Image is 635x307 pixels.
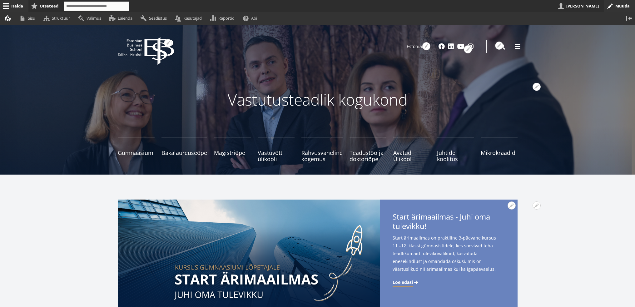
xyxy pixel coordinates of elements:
[207,12,240,24] a: Raportid
[258,137,295,162] a: Vastuvõtt ülikooli
[437,150,474,162] span: Juhtide koolitus
[214,150,251,156] span: Magistriõpe
[75,12,107,24] a: Välimus
[468,43,474,50] a: Instagram
[258,150,295,162] span: Vastuvõtt ülikooli
[138,12,172,24] a: Seadistus
[393,150,430,162] span: Avatud Ülikool
[172,12,207,24] a: Kasutajad
[161,137,207,162] a: Bakalaureuseõpe
[422,42,430,50] button: Avatud seaded
[481,150,518,156] span: Mikrokraadid
[439,43,445,50] a: Facebook
[437,137,474,162] a: Juhtide koolitus
[164,39,172,47] button: Avatud seaded
[393,234,505,273] span: Start ärimaailmas on praktiline 3-päevane kursus 11.–12. klassi gümnasistidele, kes soovivad teha...
[623,12,635,24] button: Vertikaalasend
[495,42,503,50] button: Avatud seaded
[161,150,207,156] span: Bakalaureuseõpe
[464,45,472,53] button: Avatud Social Links seaded
[533,83,541,91] button: Avatud seaded
[301,150,343,162] span: Rahvusvaheline kogemus
[393,137,430,162] a: Avatud Ülikool
[481,137,518,162] a: Mikrokraadid
[152,90,483,109] p: Vastutusteadlik kogukond
[393,279,419,285] a: Loe edasi
[118,150,155,156] span: Gümnaasium
[118,137,155,162] a: Gümnaasium
[214,137,251,162] a: Magistriõpe
[448,43,454,50] a: Linkedin
[301,137,343,162] a: Rahvusvaheline kogemus
[533,201,541,210] button: Avatud Start ärimaailmas - [PERSON_NAME] oma tulevikku! seaded
[17,12,41,24] a: Sisu
[508,201,516,210] button: Avatud Start ärimaailmas - [PERSON_NAME] oma tulevikku! seaded
[41,12,75,24] a: Struktuur
[393,221,426,231] span: tulevikku!
[350,150,386,162] span: Teadustöö ja doktoriõpe
[393,279,413,285] span: Loe edasi
[107,12,138,24] a: Laienda
[240,12,263,24] a: Abi
[350,137,386,162] a: Teadustöö ja doktoriõpe
[457,43,464,50] a: Youtube
[393,212,505,233] span: Start ärimaailmas - Juhi oma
